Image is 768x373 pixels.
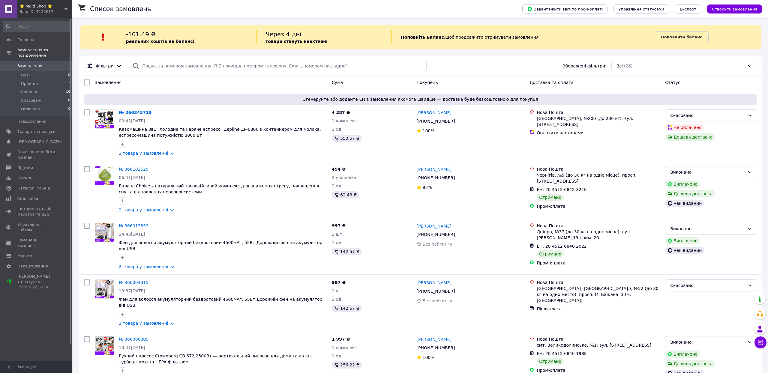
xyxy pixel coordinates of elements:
a: 2 товара у замовленні [119,151,168,156]
span: Замовлення [95,80,121,85]
span: 4 387 ₴ [332,110,350,115]
span: -101.49 ₴ [126,31,156,38]
a: Фен для волосся акумуляторний бездротовий 4500мАг, 55Вт Дорожній фен на акумуляторі від USB [119,297,323,308]
div: Оплатити частинами [537,130,660,136]
span: 2 упаковка [332,175,356,180]
a: 2 товара у замовленні [119,207,168,212]
a: 2 товара у замовленні [119,264,168,269]
input: Пошук [3,21,71,32]
div: Ваш ID: 4132617 [19,9,72,14]
img: :exclamation: [99,33,108,42]
span: 1 шт. [332,232,343,237]
div: Скасовано [670,282,745,289]
span: 1 997 ₴ [332,337,350,342]
div: Нова Пошта [537,336,660,342]
span: Без рейтингу [423,298,452,303]
span: 1 од. [332,297,343,302]
span: 454 ₴ [332,167,346,172]
span: 00:42[DATE] [119,118,145,123]
span: 100% [423,355,435,360]
span: 16 [66,89,70,95]
div: [PHONE_NUMBER] [415,344,456,352]
span: Скасовані [21,98,41,103]
span: Ручний пилосос Crownberg CB 672 2500Вт — вертикальний пилосос для дому та авто з турбощіткою та H... [119,354,313,364]
span: 1 комплект [332,345,357,350]
span: Управління статусами [618,7,664,11]
span: [DEMOGRAPHIC_DATA] [17,139,62,145]
span: Завантажити звіт по пром-оплаті [527,6,603,12]
a: 2 товара у замовленні [119,321,168,326]
div: 142.57 ₴ [332,305,362,312]
div: Дешева доставка [665,133,715,141]
span: Згенеруйте або додайте ЕН в замовлення якомога швидше — доставка буде безкоштовною для покупця [86,96,755,102]
a: [PERSON_NAME] [417,223,451,229]
span: Аналітика [17,196,38,201]
div: Нова Пошта [537,109,660,115]
span: ЕН: 20 4512 6842 3210 [537,187,587,192]
span: 0 [68,106,70,112]
span: 🌟 Multi Shop 🌟 [19,4,64,9]
span: Маркет [17,253,33,259]
div: Виплачено [665,181,700,188]
span: 0 [68,73,70,78]
a: [PERSON_NAME] [417,166,451,172]
span: 2 од. [332,184,343,188]
img: Фото товару [95,336,114,355]
a: Створити замовлення [701,6,762,11]
a: [PERSON_NAME] [417,280,451,286]
div: , щоб продовжити отримувати замовлення [391,30,655,44]
span: 14:43[DATE] [119,232,145,237]
span: 1 од. [332,127,343,132]
span: 13:41[DATE] [119,345,145,350]
img: Фото товару [95,223,114,242]
span: Збережені фільтри: [562,63,606,69]
span: Оплачені [21,106,40,112]
div: Дніпро, №37 (до 30 кг на одне місце): вул. [PERSON_NAME],19 прим. 20 [537,229,660,241]
div: Скасовано [670,112,745,119]
div: Виконано [670,225,745,232]
a: № 366004315 [119,280,148,285]
span: 8 [68,98,70,103]
a: Кавомашина 3в1 "Холодне та Гаряче еспресо" Zepline ZP-6806 з контейнером для молока, еспресо-маши... [119,127,321,138]
div: [PHONE_NUMBER] [415,230,456,239]
img: Фото товару [95,110,114,128]
div: Нова Пошта [537,223,660,229]
b: Поповнити баланс [661,35,702,39]
span: Замовлення [17,63,42,69]
span: Каталог ProSale [17,186,50,191]
span: Прийняті [21,81,40,86]
a: № 366102629 [119,167,148,172]
div: смт. Великодолинське, №1: вул. [STREET_ADDRESS] [537,342,660,348]
span: 2 [68,81,70,86]
span: Показники роботи компанії [17,149,55,160]
span: Виконані [21,89,40,95]
div: Дешева доставка [665,360,715,367]
span: 1 од. [332,354,343,358]
div: 142.57 ₴ [332,248,362,255]
div: Виконано [670,169,745,175]
span: Покупці [17,175,34,181]
span: 100% [423,128,435,133]
h1: Список замовлень [90,5,151,13]
a: [PERSON_NAME] [417,110,451,116]
span: Всі [616,63,623,69]
a: [PERSON_NAME] [417,336,451,342]
span: 92% [423,185,432,190]
span: 1 комплект [332,118,357,123]
span: Без рейтингу [423,242,452,246]
span: Створити замовлення [712,7,757,11]
span: Нові [21,73,30,78]
input: Пошук за номером замовлення, ПІБ покупця, номером телефону, Email, номером накладної [130,60,426,72]
span: Статус [665,80,680,85]
div: [GEOGRAPHIC_DATA], №200 (до 200 кг): вул. [STREET_ADDRESS] [537,115,660,127]
b: Поповніть Баланс [401,35,444,40]
div: Дешева доставка [665,190,715,197]
div: Отримано [537,194,564,201]
button: Управління статусами [613,4,669,13]
span: ЕН: 20 4512 6840 1988 [537,351,587,356]
button: Експорт [675,4,701,13]
a: Баланс Choice – натуральний заспокійливий комплекс для зниження стресу, покращення сну та відновл... [119,184,319,194]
